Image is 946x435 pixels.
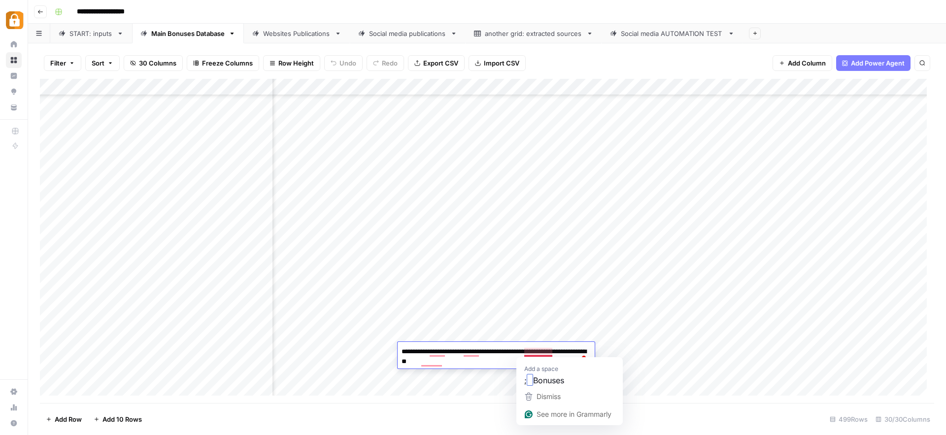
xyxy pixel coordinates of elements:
[69,29,113,38] div: START: inputs
[44,55,81,71] button: Filter
[50,24,132,43] a: START: inputs
[102,414,142,424] span: Add 10 Rows
[40,411,88,427] button: Add Row
[369,29,446,38] div: Social media publications
[382,58,398,68] span: Redo
[6,384,22,400] a: Settings
[6,68,22,84] a: Insights
[6,8,22,33] button: Workspace: Adzz
[851,58,905,68] span: Add Power Agent
[826,411,872,427] div: 499 Rows
[6,36,22,52] a: Home
[6,52,22,68] a: Browse
[324,55,363,71] button: Undo
[263,29,331,38] div: Websites Publications
[602,24,743,43] a: Social media AUTOMATION TEST
[85,55,120,71] button: Sort
[469,55,526,71] button: Import CSV
[88,411,148,427] button: Add 10 Rows
[124,55,183,71] button: 30 Columns
[466,24,602,43] a: another grid: extracted sources
[92,58,104,68] span: Sort
[263,55,320,71] button: Row Height
[788,58,826,68] span: Add Column
[6,11,24,29] img: Adzz Logo
[408,55,465,71] button: Export CSV
[339,58,356,68] span: Undo
[367,55,404,71] button: Redo
[139,58,176,68] span: 30 Columns
[55,414,82,424] span: Add Row
[278,58,314,68] span: Row Height
[485,29,582,38] div: another grid: extracted sources
[398,345,595,368] textarea: To enrich screen reader interactions, please activate Accessibility in Grammarly extension settings
[187,55,259,71] button: Freeze Columns
[6,100,22,115] a: Your Data
[202,58,253,68] span: Freeze Columns
[6,84,22,100] a: Opportunities
[423,58,458,68] span: Export CSV
[484,58,519,68] span: Import CSV
[836,55,911,71] button: Add Power Agent
[773,55,832,71] button: Add Column
[50,58,66,68] span: Filter
[151,29,225,38] div: Main Bonuses Database
[350,24,466,43] a: Social media publications
[872,411,934,427] div: 30/30 Columns
[132,24,244,43] a: Main Bonuses Database
[244,24,350,43] a: Websites Publications
[6,400,22,415] a: Usage
[621,29,724,38] div: Social media AUTOMATION TEST
[6,415,22,431] button: Help + Support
